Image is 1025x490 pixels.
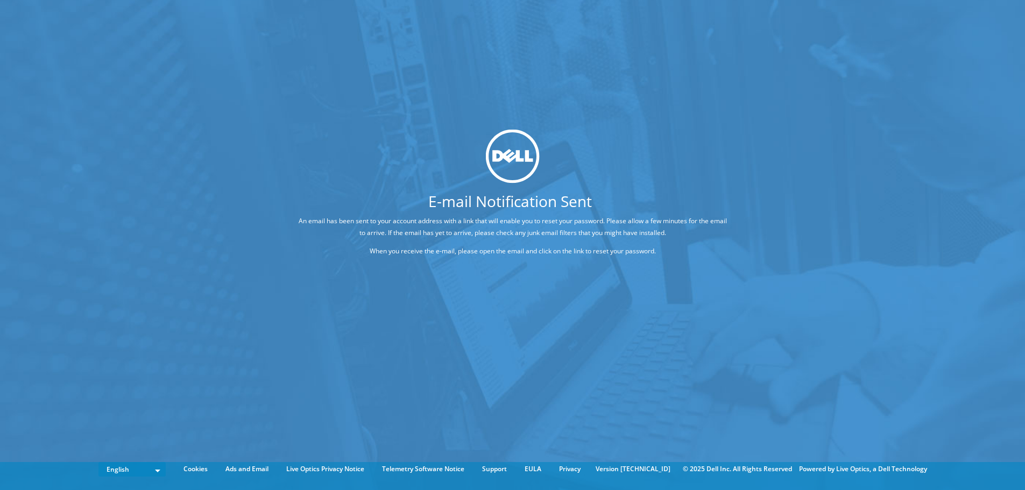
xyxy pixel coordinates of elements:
[474,463,515,475] a: Support
[517,463,549,475] a: EULA
[486,130,540,183] img: dell_svg_logo.svg
[799,463,927,475] li: Powered by Live Optics, a Dell Technology
[217,463,277,475] a: Ads and Email
[296,215,729,239] p: An email has been sent to your account address with a link that will enable you to reset your pas...
[551,463,589,475] a: Privacy
[374,463,472,475] a: Telemetry Software Notice
[677,463,797,475] li: © 2025 Dell Inc. All Rights Reserved
[590,463,676,475] li: Version [TECHNICAL_ID]
[256,194,764,209] h1: E-mail Notification Sent
[296,245,729,257] p: When you receive the e-mail, please open the email and click on the link to reset your password.
[175,463,216,475] a: Cookies
[278,463,372,475] a: Live Optics Privacy Notice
